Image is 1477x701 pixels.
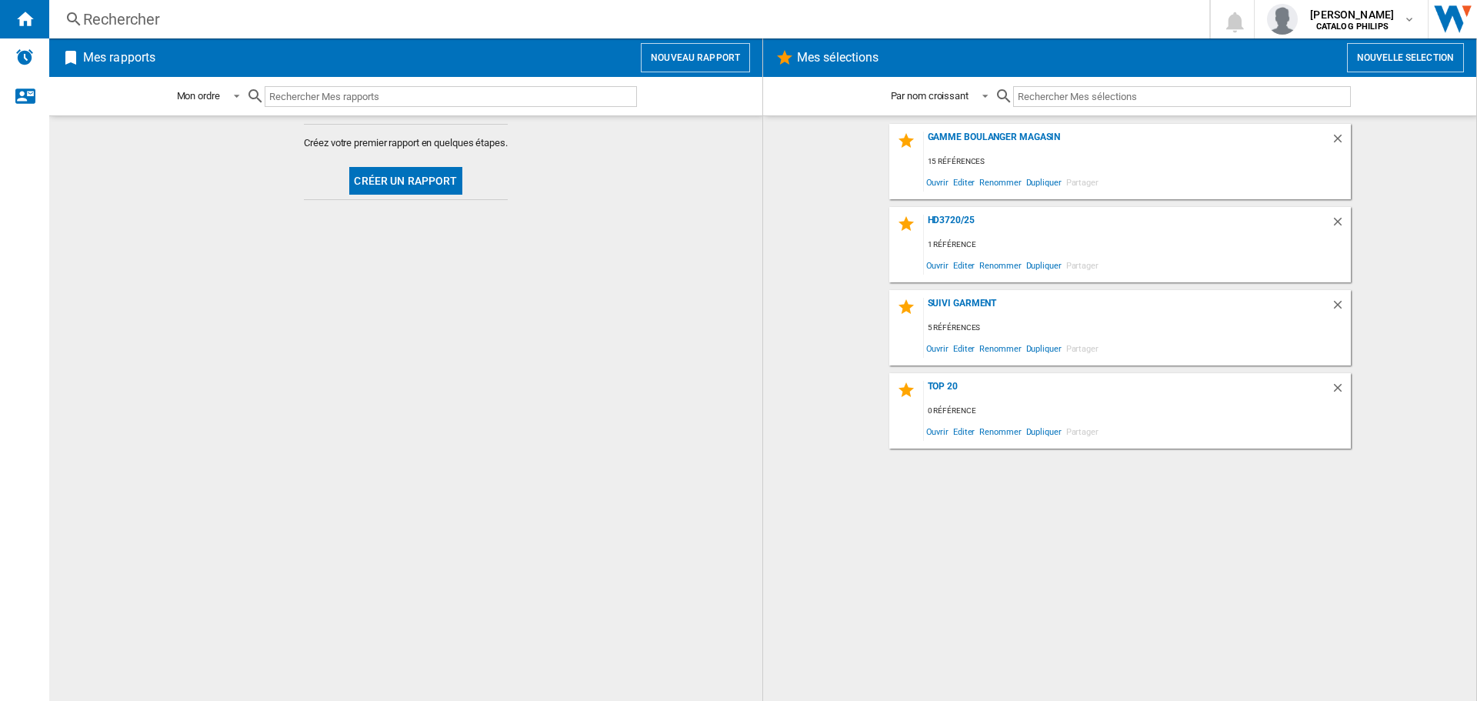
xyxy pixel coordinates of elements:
[977,172,1023,192] span: Renommer
[1064,172,1101,192] span: Partager
[924,298,1331,319] div: SUIVI GARMENT
[1024,172,1064,192] span: Dupliquer
[1316,22,1389,32] b: CATALOG PHILIPS
[924,152,1351,172] div: 15 références
[951,338,977,359] span: Editer
[977,255,1023,275] span: Renommer
[1331,132,1351,152] div: Supprimer
[924,235,1351,255] div: 1 référence
[977,421,1023,442] span: Renommer
[1310,7,1394,22] span: [PERSON_NAME]
[794,43,882,72] h2: Mes sélections
[924,338,951,359] span: Ouvrir
[924,215,1331,235] div: HD3720/25
[1024,421,1064,442] span: Dupliquer
[1064,338,1101,359] span: Partager
[924,319,1351,338] div: 5 références
[924,255,951,275] span: Ouvrir
[15,48,34,66] img: alerts-logo.svg
[951,421,977,442] span: Editer
[951,172,977,192] span: Editer
[1064,421,1101,442] span: Partager
[1024,255,1064,275] span: Dupliquer
[177,90,220,102] div: Mon ordre
[1064,255,1101,275] span: Partager
[891,90,969,102] div: Par nom croissant
[304,136,507,150] span: Créez votre premier rapport en quelques étapes.
[977,338,1023,359] span: Renommer
[1013,86,1351,107] input: Rechercher Mes sélections
[1331,298,1351,319] div: Supprimer
[924,402,1351,421] div: 0 référence
[1267,4,1298,35] img: profile.jpg
[1331,381,1351,402] div: Supprimer
[1024,338,1064,359] span: Dupliquer
[924,421,951,442] span: Ouvrir
[1331,215,1351,235] div: Supprimer
[924,172,951,192] span: Ouvrir
[951,255,977,275] span: Editer
[924,132,1331,152] div: Gamme Boulanger Magasin
[924,381,1331,402] div: TOP 20
[349,167,462,195] button: Créer un rapport
[80,43,158,72] h2: Mes rapports
[265,86,637,107] input: Rechercher Mes rapports
[1347,43,1464,72] button: Nouvelle selection
[83,8,1169,30] div: Rechercher
[641,43,750,72] button: Nouveau rapport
